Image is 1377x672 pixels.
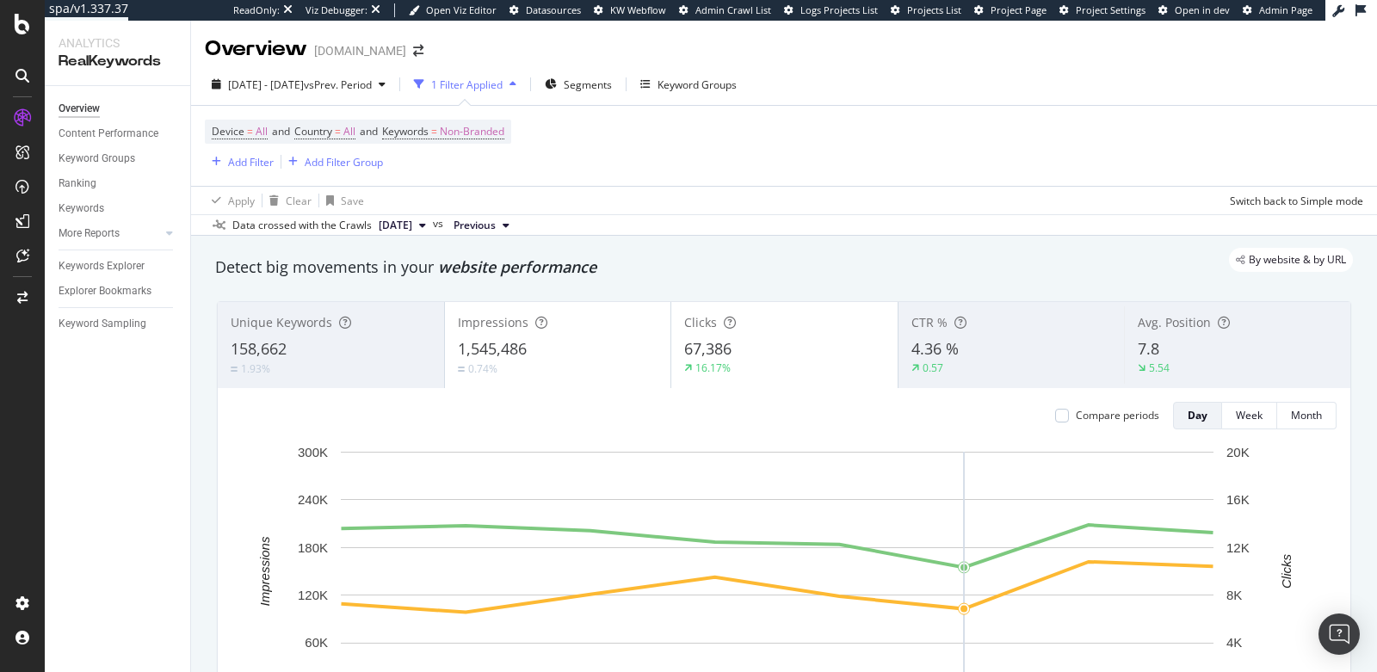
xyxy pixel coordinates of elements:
a: More Reports [59,225,161,243]
div: Viz Debugger: [306,3,367,17]
a: Project Settings [1059,3,1145,17]
a: Open in dev [1158,3,1230,17]
img: Equal [458,367,465,372]
span: Logs Projects List [800,3,878,16]
button: [DATE] [372,215,433,236]
span: 158,662 [231,338,287,359]
div: legacy label [1229,248,1353,272]
div: 0.57 [923,361,943,375]
div: [DOMAIN_NAME] [314,42,406,59]
span: and [360,124,378,139]
a: Open Viz Editor [409,3,497,17]
span: By website & by URL [1249,255,1346,265]
div: arrow-right-arrow-left [413,45,423,57]
div: Keyword Groups [59,150,135,168]
span: Unique Keywords [231,314,332,330]
text: 300K [298,445,328,459]
a: Admin Crawl List [679,3,771,17]
div: Week [1236,408,1263,422]
span: Device [212,124,244,139]
button: Keyword Groups [633,71,744,98]
span: vs Prev. Period [304,77,372,92]
span: Country [294,124,332,139]
div: 5.54 [1149,361,1170,375]
div: 1.93% [241,361,270,376]
div: Open Intercom Messenger [1318,613,1360,655]
div: RealKeywords [59,52,176,71]
text: 120K [298,588,328,602]
span: 1,545,486 [458,338,527,359]
span: Project Settings [1076,3,1145,16]
button: Add Filter Group [281,151,383,172]
button: Add Filter [205,151,274,172]
text: Clicks [1279,553,1294,588]
div: Apply [228,194,255,208]
span: Project Page [991,3,1047,16]
a: Keywords [59,200,178,218]
button: Clear [262,187,312,214]
span: Clicks [684,314,717,330]
button: Segments [538,71,619,98]
text: 12K [1226,540,1250,555]
a: Content Performance [59,125,178,143]
span: Admin Crawl List [695,3,771,16]
div: Clear [286,194,312,208]
div: Day [1188,408,1207,422]
span: Avg. Position [1138,314,1211,330]
span: Datasources [526,3,581,16]
div: Analytics [59,34,176,52]
span: KW Webflow [610,3,666,16]
button: Switch back to Simple mode [1223,187,1363,214]
span: Non-Branded [440,120,504,144]
div: Keywords Explorer [59,257,145,275]
span: Segments [564,77,612,92]
button: Day [1173,402,1222,429]
span: = [431,124,437,139]
div: Keyword Groups [658,77,737,92]
button: 1 Filter Applied [407,71,523,98]
div: 1 Filter Applied [431,77,503,92]
span: vs [433,216,447,231]
img: Equal [231,367,238,372]
text: 60K [305,635,328,650]
div: More Reports [59,225,120,243]
a: Explorer Bookmarks [59,282,178,300]
span: All [343,120,355,144]
a: Keyword Groups [59,150,178,168]
div: Switch back to Simple mode [1230,194,1363,208]
span: Keywords [382,124,429,139]
span: All [256,120,268,144]
a: Overview [59,100,178,118]
div: 0.74% [468,361,497,376]
div: Keyword Sampling [59,315,146,333]
span: Projects List [907,3,961,16]
a: Projects List [891,3,961,17]
div: Overview [59,100,100,118]
div: Month [1291,408,1322,422]
div: Keywords [59,200,104,218]
div: Add Filter Group [305,155,383,170]
span: [DATE] - [DATE] [228,77,304,92]
button: Week [1222,402,1277,429]
span: Previous [454,218,496,233]
span: and [272,124,290,139]
span: CTR % [911,314,948,330]
a: Keywords Explorer [59,257,178,275]
button: [DATE] - [DATE]vsPrev. Period [205,71,392,98]
span: 4.36 % [911,338,959,359]
span: Admin Page [1259,3,1312,16]
div: Compare periods [1076,408,1159,422]
button: Month [1277,402,1337,429]
a: Project Page [974,3,1047,17]
span: 2025 Sep. 15th [379,218,412,233]
a: Ranking [59,175,178,193]
text: Impressions [257,536,272,606]
a: Admin Page [1243,3,1312,17]
div: Explorer Bookmarks [59,282,151,300]
div: Overview [205,34,307,64]
span: 67,386 [684,338,732,359]
div: ReadOnly: [233,3,280,17]
span: Open in dev [1175,3,1230,16]
button: Save [319,187,364,214]
div: Ranking [59,175,96,193]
